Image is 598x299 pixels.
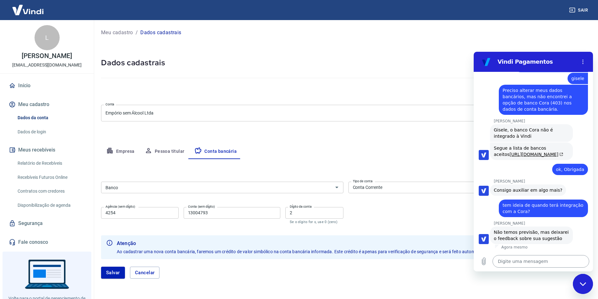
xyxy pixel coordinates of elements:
p: [EMAIL_ADDRESS][DOMAIN_NAME] [12,62,82,68]
label: Conta [105,102,114,107]
p: Se o dígito for x, use 0 (zero) [290,220,339,224]
div: L [35,25,60,50]
a: Segurança [8,216,86,230]
button: Salvar [101,267,125,279]
p: [PERSON_NAME] [22,53,72,59]
span: Ao cadastrar uma nova conta bancária, faremos um crédito de valor simbólico na conta bancária inf... [117,249,552,254]
h5: Dados cadastrais [101,58,590,68]
a: Dados de login [15,125,86,138]
button: Pessoa titular [140,144,190,159]
a: Disponibilização de agenda [15,199,86,212]
label: Conta (sem dígito) [188,204,215,209]
a: Recebíveis Futuros Online [15,171,86,184]
button: Cancelar [130,267,160,279]
a: Dados da conta [15,111,86,124]
label: Tipo de conta [353,179,373,184]
a: Contratos com credores [15,185,86,198]
a: Fale conosco [8,235,86,249]
iframe: Botão para abrir a janela de mensagens, conversa em andamento [573,274,593,294]
a: Relatório de Recebíveis [15,157,86,170]
a: Início [8,79,86,93]
button: Empresa [101,144,140,159]
button: Abrir [332,183,341,192]
b: Atenção [117,240,552,247]
div: Empório sem Álcool Ltda [101,105,590,121]
label: Agência (sem dígito) [105,204,135,209]
button: Conta bancária [189,144,242,159]
button: Meus recebíveis [8,143,86,157]
p: Dados cadastrais [140,29,181,36]
img: Vindi [8,0,48,19]
button: Meu cadastro [8,98,86,111]
iframe: Janela de mensagens [474,52,593,271]
button: Sair [568,4,590,16]
label: Dígito da conta [290,204,312,209]
p: / [136,29,138,36]
a: Meu cadastro [101,29,133,36]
